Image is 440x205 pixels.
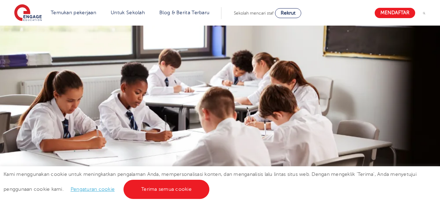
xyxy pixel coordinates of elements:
[275,8,301,18] a: Rekrut
[4,172,417,192] font: Kami menggunakan cookie untuk meningkatkan pengalaman Anda, mempersonalisasi konten, dan menganal...
[234,11,274,16] font: Sekolah mencari staf
[159,10,209,15] a: Blog & Berita Terbaru
[375,8,415,18] a: Mendaftar
[14,4,42,22] img: Libatkan Pendidikan
[111,10,145,15] a: Untuk Sekolah
[141,187,192,192] font: Terima semua cookie
[380,10,409,16] font: Mendaftar
[281,10,296,16] font: Rekrut
[51,10,96,15] a: Temukan pekerjaan
[123,180,209,199] a: Terima semua cookie
[71,187,115,192] a: Pengaturan cookie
